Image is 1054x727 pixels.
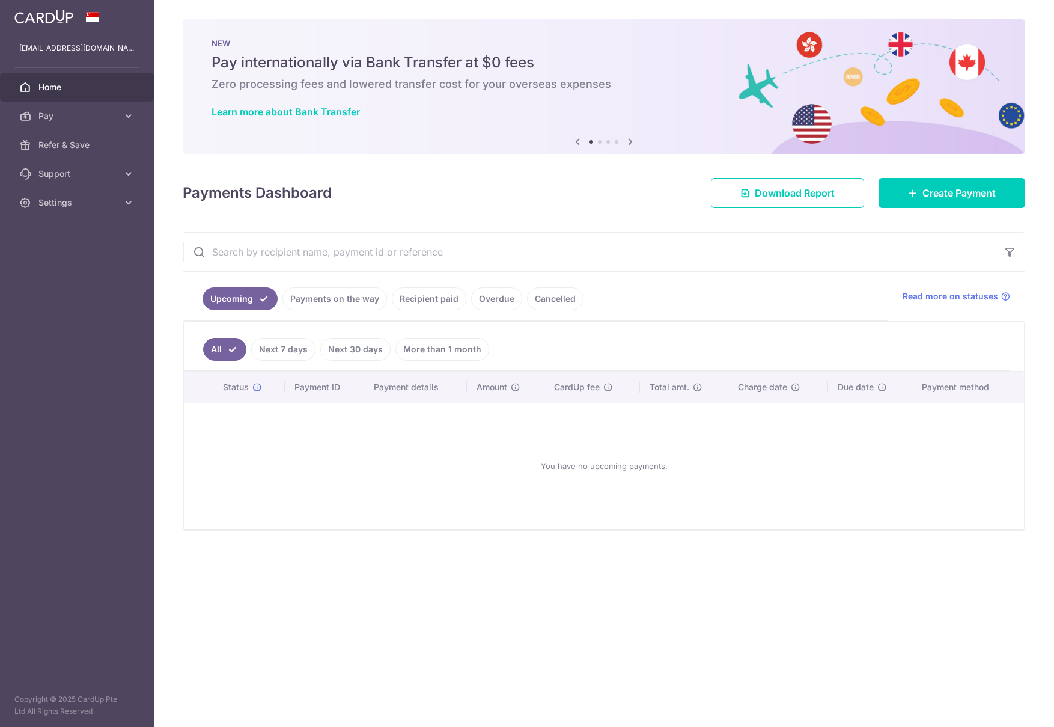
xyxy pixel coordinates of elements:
p: NEW [212,38,996,48]
input: Search by recipient name, payment id or reference [183,233,996,271]
span: Charge date [738,381,787,393]
p: [EMAIL_ADDRESS][DOMAIN_NAME] [19,42,135,54]
span: Due date [838,381,874,393]
h4: Payments Dashboard [183,182,332,204]
a: Recipient paid [392,287,466,310]
a: Overdue [471,287,522,310]
a: Payments on the way [282,287,387,310]
a: Upcoming [203,287,278,310]
span: Home [38,81,118,93]
img: CardUp [14,10,73,24]
div: You have no upcoming payments. [198,413,1010,519]
a: Download Report [711,178,864,208]
span: Total amt. [650,381,689,393]
a: Next 30 days [320,338,391,361]
span: Create Payment [922,186,996,200]
span: Download Report [755,186,835,200]
span: Status [223,381,249,393]
span: CardUp fee [554,381,600,393]
a: Learn more about Bank Transfer [212,106,360,118]
a: Cancelled [527,287,583,310]
a: More than 1 month [395,338,489,361]
a: All [203,338,246,361]
span: Pay [38,110,118,122]
span: Settings [38,197,118,209]
a: Read more on statuses [903,290,1010,302]
span: Read more on statuses [903,290,998,302]
span: Amount [477,381,507,393]
h6: Zero processing fees and lowered transfer cost for your overseas expenses [212,77,996,91]
img: Bank transfer banner [183,19,1025,154]
th: Payment details [364,372,467,403]
a: Create Payment [879,178,1025,208]
span: Support [38,168,118,180]
th: Payment method [912,372,1024,403]
h5: Pay internationally via Bank Transfer at $0 fees [212,53,996,72]
a: Next 7 days [251,338,315,361]
span: Refer & Save [38,139,118,151]
th: Payment ID [285,372,364,403]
